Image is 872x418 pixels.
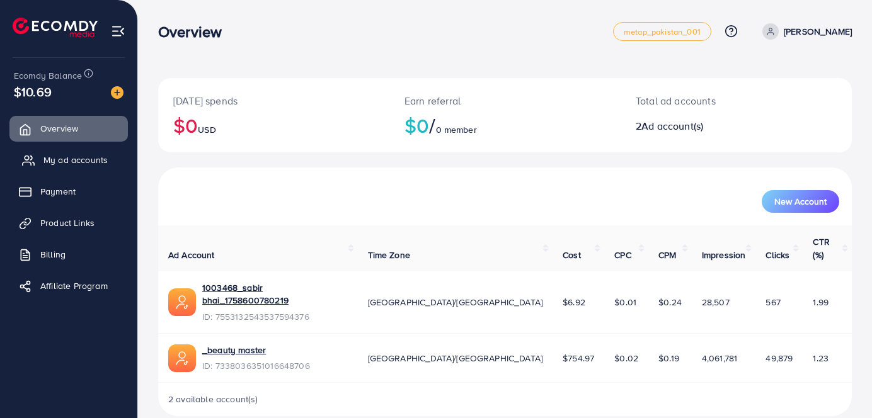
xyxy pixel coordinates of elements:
span: $0.01 [614,296,636,308]
span: Payment [40,185,76,198]
span: / [429,111,435,140]
span: [GEOGRAPHIC_DATA]/[GEOGRAPHIC_DATA] [368,296,543,308]
span: 567 [766,296,780,308]
span: Time Zone [368,249,410,261]
a: Payment [9,179,128,204]
a: Affiliate Program [9,273,128,298]
span: ID: 7338036351016648706 [202,359,310,372]
img: ic-ads-acc.e4c84228.svg [168,344,196,372]
a: Overview [9,116,128,141]
span: Clicks [766,249,789,261]
p: [DATE] spends [173,93,374,108]
span: $0.19 [658,352,679,364]
h2: $0 [173,113,374,137]
span: 2 available account(s) [168,393,258,405]
span: metap_pakistan_001 [624,28,701,36]
span: 4,061,781 [702,352,737,364]
span: 28,507 [702,296,730,308]
span: Product Links [40,217,95,229]
span: USD [198,123,215,136]
span: CPM [658,249,676,261]
a: _beauty master [202,344,310,356]
a: [PERSON_NAME] [757,23,852,40]
span: $10.69 [14,82,52,101]
span: Overview [40,122,78,135]
iframe: Chat [818,361,863,409]
p: Earn referral [404,93,605,108]
img: logo [13,18,98,37]
span: Impression [702,249,746,261]
p: [PERSON_NAME] [784,24,852,39]
span: Ad account(s) [641,119,703,133]
p: Total ad accounts [636,93,779,108]
img: image [111,86,123,99]
span: CTR (%) [813,235,829,261]
a: Billing [9,242,128,267]
span: 49,879 [766,352,793,364]
img: ic-ads-acc.e4c84228.svg [168,288,196,316]
span: Ecomdy Balance [14,69,82,82]
span: $0.02 [614,352,638,364]
span: 0 member [436,123,477,136]
img: menu [111,24,125,38]
span: Billing [40,248,66,261]
span: Ad Account [168,249,215,261]
h2: 2 [636,120,779,132]
span: 1.99 [813,296,829,308]
a: My ad accounts [9,147,128,172]
span: $754.97 [563,352,594,364]
span: My ad accounts [43,154,108,166]
span: Cost [563,249,581,261]
span: 1.23 [813,352,829,364]
a: Product Links [9,210,128,235]
span: CPC [614,249,631,261]
span: New Account [774,197,827,206]
h2: $0 [404,113,605,137]
span: ID: 7553132543537594376 [202,310,348,323]
span: Affiliate Program [40,280,108,292]
h3: Overview [158,23,232,41]
a: metap_pakistan_001 [613,22,711,41]
button: New Account [762,190,839,213]
span: $0.24 [658,296,682,308]
span: $6.92 [563,296,585,308]
span: [GEOGRAPHIC_DATA]/[GEOGRAPHIC_DATA] [368,352,543,364]
a: 1003468_sabir bhai_1758600780219 [202,281,348,307]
